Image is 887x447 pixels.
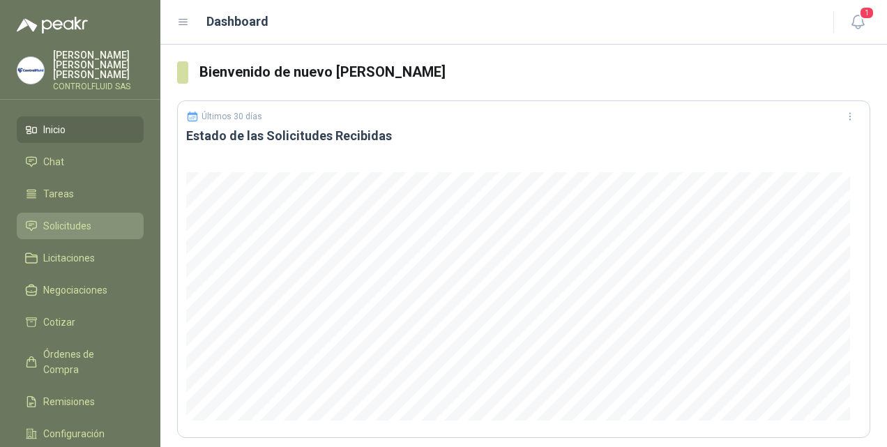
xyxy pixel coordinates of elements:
a: Solicitudes [17,213,144,239]
h1: Dashboard [206,12,268,31]
span: Configuración [43,426,105,441]
p: Últimos 30 días [202,112,262,121]
p: CONTROLFLUID SAS [53,82,144,91]
p: [PERSON_NAME] [PERSON_NAME] [PERSON_NAME] [53,50,144,79]
a: Inicio [17,116,144,143]
span: 1 [859,6,874,20]
img: Logo peakr [17,17,88,33]
a: Cotizar [17,309,144,335]
span: Licitaciones [43,250,95,266]
a: Remisiones [17,388,144,415]
a: Órdenes de Compra [17,341,144,383]
a: Configuración [17,421,144,447]
span: Chat [43,154,64,169]
h3: Bienvenido de nuevo [PERSON_NAME] [199,61,871,83]
a: Negociaciones [17,277,144,303]
span: Solicitudes [43,218,91,234]
h3: Estado de las Solicitudes Recibidas [186,128,861,144]
span: Remisiones [43,394,95,409]
a: Licitaciones [17,245,144,271]
span: Negociaciones [43,282,107,298]
span: Cotizar [43,315,75,330]
span: Inicio [43,122,66,137]
span: Órdenes de Compra [43,347,130,377]
span: Tareas [43,186,74,202]
button: 1 [845,10,870,35]
a: Chat [17,149,144,175]
img: Company Logo [17,57,44,84]
a: Tareas [17,181,144,207]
